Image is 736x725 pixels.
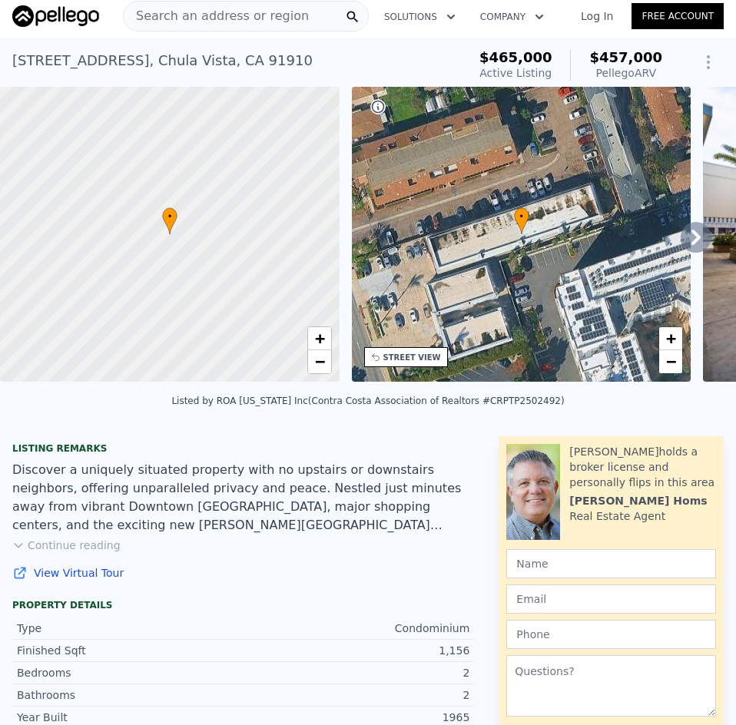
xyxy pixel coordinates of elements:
div: Condominium [244,621,470,636]
button: Continue reading [12,538,121,553]
div: 1,156 [244,643,470,658]
div: Year Built [17,710,244,725]
div: Real Estate Agent [569,508,665,524]
div: Finished Sqft [17,643,244,658]
a: Zoom in [659,327,682,350]
div: 1965 [244,710,470,725]
div: Property details [12,599,474,611]
a: Zoom out [308,350,331,373]
div: Bedrooms [17,665,244,680]
div: Pellego ARV [589,65,662,81]
div: STREET VIEW [383,352,441,363]
div: Listing remarks [12,442,474,455]
div: [STREET_ADDRESS] , Chula Vista , CA 91910 [12,50,313,71]
div: Discover a uniquely situated property with no upstairs or downstairs neighbors, offering unparall... [12,461,474,535]
a: Zoom in [308,327,331,350]
div: 2 [244,665,470,680]
span: + [314,329,324,348]
a: Log In [562,8,632,24]
span: $465,000 [479,49,552,65]
div: [PERSON_NAME] Homs [569,493,707,508]
span: − [666,352,676,371]
button: Company [468,3,556,31]
img: Pellego [12,5,99,27]
span: • [514,210,529,223]
span: $457,000 [589,49,662,65]
button: Solutions [372,3,468,31]
div: • [162,207,177,234]
div: [PERSON_NAME]holds a broker license and personally flips in this area [569,444,716,490]
a: Free Account [632,3,724,29]
div: Bathrooms [17,687,244,703]
div: Listed by ROA [US_STATE] Inc (Contra Costa Association of Realtors #CRPTP2502492) [171,396,564,406]
span: Active Listing [479,67,552,79]
button: Show Options [693,47,724,78]
span: • [162,210,177,223]
input: Phone [506,620,716,649]
a: View Virtual Tour [12,565,474,581]
div: • [514,207,529,234]
input: Email [506,584,716,614]
span: + [666,329,676,348]
span: − [314,352,324,371]
span: Search an address or region [124,7,309,25]
div: 2 [244,687,470,703]
div: Type [17,621,244,636]
a: Zoom out [659,350,682,373]
input: Name [506,549,716,578]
